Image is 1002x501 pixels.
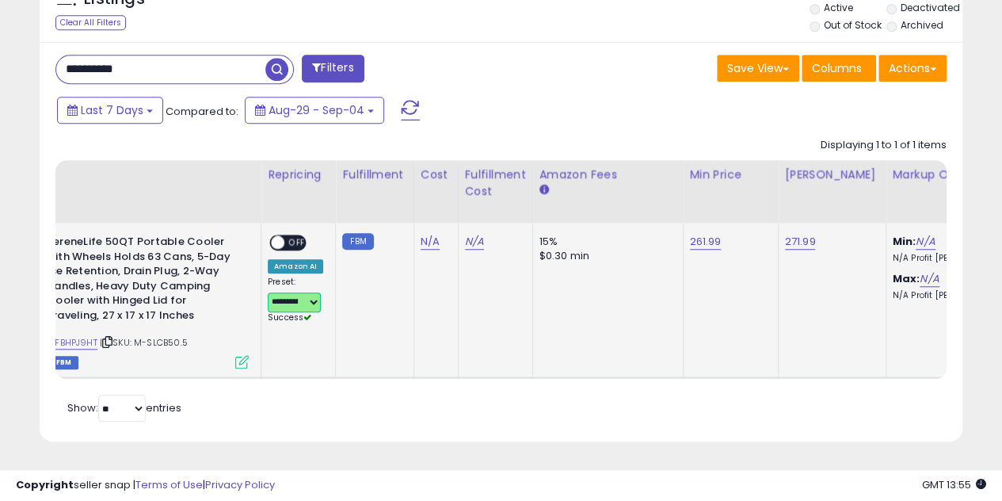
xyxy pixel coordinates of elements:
[465,166,526,200] div: Fulfillment Cost
[55,15,126,30] div: Clear All Filters
[81,102,143,118] span: Last 7 Days
[57,97,163,124] button: Last 7 Days
[785,234,816,250] a: 271.99
[901,1,960,14] label: Deactivated
[539,249,671,263] div: $0.30 min
[539,166,676,183] div: Amazon Fees
[539,183,549,197] small: Amazon Fees.
[539,235,671,249] div: 15%
[67,400,181,415] span: Show: entries
[690,234,722,250] a: 261.99
[893,234,916,249] b: Min:
[878,55,947,82] button: Actions
[302,55,364,82] button: Filters
[717,55,799,82] button: Save View
[690,166,772,183] div: Min Price
[100,336,188,349] span: | SKU: M-SLCB50.5
[342,166,406,183] div: Fulfillment
[342,233,373,250] small: FBM
[166,104,238,119] span: Compared to:
[802,55,876,82] button: Columns
[268,259,323,273] div: Amazon AI
[922,477,986,492] span: 2025-09-12 13:55 GMT
[245,97,384,124] button: Aug-29 - Sep-04
[821,138,947,153] div: Displaying 1 to 1 of 1 items
[893,271,920,286] b: Max:
[823,18,881,32] label: Out of Stock
[47,235,239,327] b: SereneLife 50QT Portable Cooler with Wheels Holds 63 Cans, 5-Day Ice Retention, Drain Plug, 2-Way...
[135,477,203,492] a: Terms of Use
[268,277,323,323] div: Preset:
[465,234,484,250] a: N/A
[44,336,97,350] a: B0FBHPJ9HT
[823,1,852,14] label: Active
[785,166,879,183] div: [PERSON_NAME]
[421,166,451,183] div: Cost
[268,166,329,183] div: Repricing
[16,477,74,492] strong: Copyright
[901,18,943,32] label: Archived
[269,102,364,118] span: Aug-29 - Sep-04
[421,234,440,250] a: N/A
[205,477,275,492] a: Privacy Policy
[16,478,275,493] div: seller snap | |
[916,234,935,250] a: N/A
[920,271,939,287] a: N/A
[284,236,310,250] span: OFF
[812,60,862,76] span: Columns
[268,312,311,323] span: Success
[7,166,254,183] div: Title
[50,356,78,369] span: FBM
